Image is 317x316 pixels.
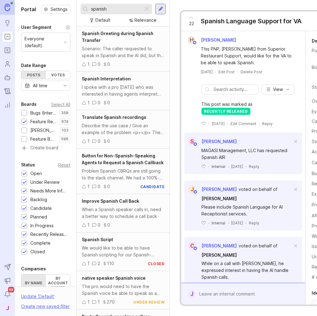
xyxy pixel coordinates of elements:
div: · [208,220,209,226]
div: 270 [107,299,115,305]
img: member badge [193,190,198,194]
span: Spanish Greeting during Spanish Transfer [82,31,153,43]
div: Spanish Language Support for VA [201,17,302,25]
svg: toggle icon [60,83,70,88]
div: The pro would need to have the Spanish voice be able to speak as a native speaker, as it currentl... [82,283,165,297]
div: Select All [51,103,70,106]
span: [PERSON_NAME] [201,196,237,201]
div: 0 [98,138,100,145]
h1: Portal [21,6,36,13]
a: Autopilot [2,72,13,83]
a: Portal [2,31,13,42]
div: Companies [21,265,46,273]
a: Translate Spanish recordingsDescribe the use case / Give an example of the problem <p></p> The ca... [77,110,170,149]
div: 0 [107,61,110,68]
span: Spanish Interpretation [82,76,131,81]
div: Create new saved filter [21,303,70,310]
div: closed [148,261,165,266]
div: Status [21,161,35,169]
span: Spanish Script [82,237,113,242]
span: View [273,86,283,93]
img: member badge [193,142,198,147]
a: Ideas [2,17,13,29]
div: Relevance [134,17,156,24]
a: Roadmaps [2,45,13,56]
a: Settings [41,5,70,14]
label: By name [21,274,46,291]
p: 596 [61,137,68,142]
div: Complete [30,240,51,246]
input: Search... [91,6,141,12]
div: S [188,138,196,146]
button: Notifications [2,289,13,300]
a: S[PERSON_NAME] [184,138,237,146]
a: Improve Spanish Call BackWhen a Spanish speaker calls in, need a better way to schedule a call ba... [77,194,170,232]
div: Delete Post [240,69,262,74]
div: C [188,242,196,250]
span: Improve Spanish Call Back [82,198,139,204]
div: 0 [107,99,110,106]
div: Closed [30,248,45,255]
a: J[PERSON_NAME] [184,185,237,193]
div: Edit Comment [231,121,256,126]
div: 0 [98,61,100,68]
span: This post was marked as [201,101,253,108]
img: member badge [193,246,198,251]
span: [PERSON_NAME] [201,37,236,43]
div: H [187,36,196,44]
div: · [245,220,246,226]
a: [PERSON_NAME] [201,195,237,202]
div: This PNP, [PERSON_NAME] from Superior Restaurant Support, would like for the VA to be able to spe... [201,46,293,66]
a: Spanish Greeting during Spanish TransferScenario: The caller requested to speak in Spanish and th... [77,26,170,72]
div: [PERSON_NAME] (Public) [30,127,57,134]
div: Planned [30,214,47,220]
div: · [227,121,228,126]
div: · [228,220,229,226]
div: Internal [212,220,225,226]
div: Votes [46,71,70,79]
a: H[PERSON_NAME] [184,36,241,44]
div: Recently Released [30,231,67,238]
img: Canny Home [5,4,10,11]
div: · [215,69,216,74]
span: Button for Non-Spanish-Speaking Agents to Request a Spanish Callback [82,153,164,165]
span: 99 [8,287,14,292]
time: [DATE] [212,121,225,126]
a: native speaker Spanish voiceThe pro would need to have the Spanish voice be able to speak as a na... [77,271,170,309]
label: By account owner [46,274,70,291]
div: 1 [98,299,100,305]
div: Feature Requests (Internal) [30,118,56,125]
div: Everyone (default) [24,35,61,49]
div: · [245,164,246,169]
div: We would like to be able to have Spanish scripting for our Spanish-speaking new leads. [82,245,165,258]
div: 0 [98,99,100,106]
div: Default [95,17,110,24]
button: View [262,84,294,94]
div: 0 [107,183,110,190]
div: Needs More Info/verif/repro [30,187,67,194]
div: · [208,121,209,126]
span: Settings [51,6,68,12]
p: 358 [61,111,68,115]
p: 974 [61,119,68,124]
div: J [2,302,13,314]
div: User Segment [21,24,51,31]
a: Changelog [2,86,13,97]
div: 2 [98,260,100,267]
div: Describe the use case / Give an example of the problem <p></p> The call recording transcripts for... [82,122,165,136]
img: member badge [192,40,197,45]
div: Bugs (Internal) [30,110,56,116]
div: Problem Spanish CBRQs are still going to the slack channel. We had a 100%-off-slack goal for 2021... [82,168,165,181]
time: [DATE] [231,164,243,169]
div: Please include Spanish Language for AI Receptionist services. [201,204,292,217]
button: Send to Autopilot [2,261,13,273]
div: 0 [107,138,110,145]
div: Internal [212,164,225,169]
div: All time [33,82,47,89]
div: voted on behalf of [239,186,277,193]
div: While on a call with [PERSON_NAME], he expressed interest in having the AI handle Spanish calls. [201,260,292,281]
div: I spoke with a pro [DATE] who was interested in having agents interpret Spanish calls/consultatio... [82,84,165,97]
input: Search activity... [214,86,256,93]
a: Button for Non-Spanish-Speaking Agents to Request a Spanish CallbackProblem Spanish CBRQs are sti... [77,149,170,194]
div: 1 [87,61,90,68]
